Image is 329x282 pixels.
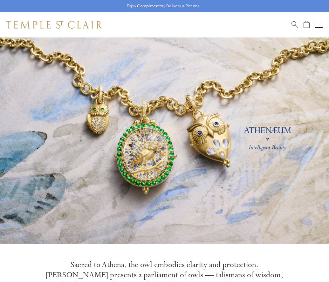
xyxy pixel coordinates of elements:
p: Enjoy Complimentary Delivery & Returns [127,3,199,9]
a: Search [291,21,298,29]
img: Temple St. Clair [6,21,102,29]
button: Open navigation [315,21,323,29]
a: Open Shopping Bag [304,21,310,29]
